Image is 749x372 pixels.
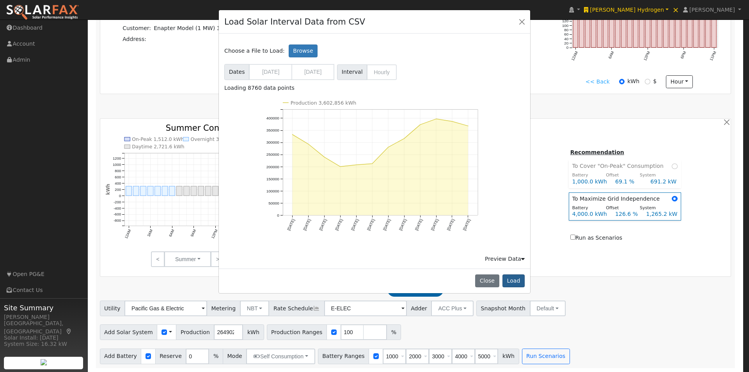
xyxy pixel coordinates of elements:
text: 150000 [266,177,279,181]
button: Close [516,16,527,27]
circle: onclick="" [403,137,406,140]
circle: onclick="" [387,146,390,149]
circle: onclick="" [435,117,438,120]
button: Load [502,274,525,288]
text: [DATE] [302,218,311,231]
text: Production 3,602,856 kWh [291,100,357,106]
circle: onclick="" [339,165,342,168]
text: [DATE] [463,218,472,231]
circle: onclick="" [307,142,310,146]
circle: onclick="" [355,163,358,166]
text: 50000 [268,201,279,205]
span: Choose a File to Load: [224,47,285,55]
span: Interval [337,64,367,80]
text: [DATE] [350,218,359,231]
text: [DATE] [382,218,391,231]
text: [DATE] [286,218,295,231]
label: Browse [289,44,318,58]
text: [DATE] [366,218,375,231]
circle: onclick="" [451,120,454,123]
text: [DATE] [398,218,407,231]
text: 200000 [266,164,279,169]
text: [DATE] [430,218,439,231]
circle: onclick="" [371,162,374,165]
text: [DATE] [446,218,455,231]
circle: onclick="" [467,124,470,127]
circle: onclick="" [419,123,422,126]
button: Close [475,274,499,288]
text: 0 [277,213,279,217]
text: [DATE] [334,218,343,231]
circle: onclick="" [323,155,326,158]
div: Preview Data [485,255,525,263]
div: Loading 8760 data points [224,84,525,92]
text: [DATE] [318,218,327,231]
text: 350000 [266,128,279,132]
h4: Load Solar Interval Data from CSV [224,16,365,28]
text: 250000 [266,152,279,157]
text: 400000 [266,116,279,120]
text: 100000 [266,189,279,193]
span: Dates [224,64,249,80]
text: [DATE] [414,218,423,231]
text: 300000 [266,140,279,144]
circle: onclick="" [291,133,294,136]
